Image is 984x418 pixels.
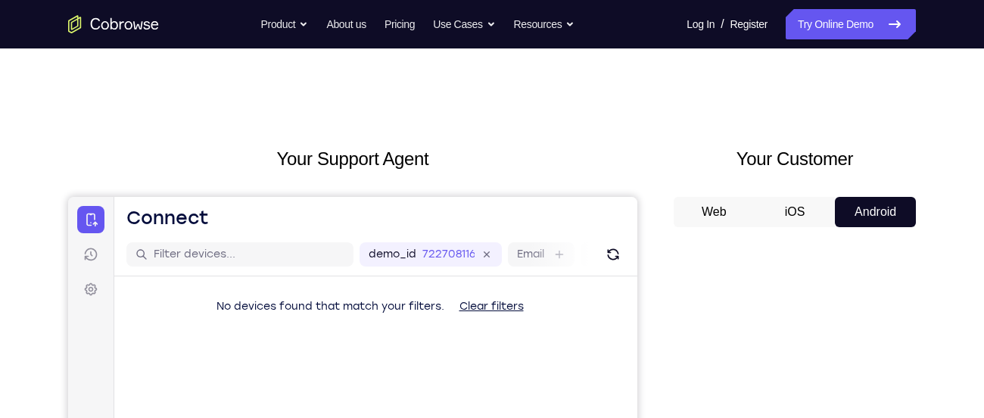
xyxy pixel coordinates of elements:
[9,79,36,106] a: Settings
[86,50,276,65] input: Filter devices...
[9,9,36,36] a: Connect
[326,9,366,39] a: About us
[300,50,348,65] label: demo_id
[674,145,916,173] h2: Your Customer
[674,197,755,227] button: Web
[835,197,916,227] button: Android
[433,9,495,39] button: Use Cases
[58,9,141,33] h1: Connect
[687,9,715,39] a: Log In
[9,44,36,71] a: Sessions
[533,45,557,70] button: Refresh
[721,15,724,33] span: /
[148,103,376,116] span: No devices found that match your filters.
[379,95,468,125] button: Clear filters
[730,9,768,39] a: Register
[68,145,637,173] h2: Your Support Agent
[68,15,159,33] a: Go to the home page
[755,197,836,227] button: iOS
[261,9,309,39] button: Product
[449,50,476,65] label: Email
[514,9,575,39] button: Resources
[786,9,916,39] a: Try Online Demo
[385,9,415,39] a: Pricing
